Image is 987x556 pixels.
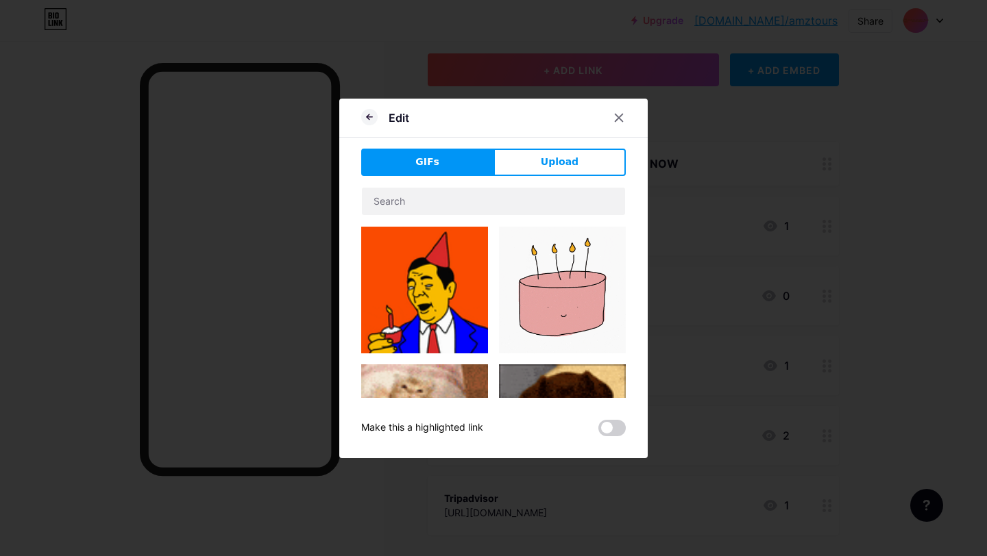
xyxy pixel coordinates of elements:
img: Gihpy [361,364,488,491]
div: Edit [389,110,409,126]
span: GIFs [415,155,439,169]
button: Upload [493,149,626,176]
img: Gihpy [361,227,488,353]
span: Upload [541,155,578,169]
img: Gihpy [499,364,626,515]
input: Search [362,188,625,215]
div: Make this a highlighted link [361,420,483,436]
img: Gihpy [499,227,626,353]
button: GIFs [361,149,493,176]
